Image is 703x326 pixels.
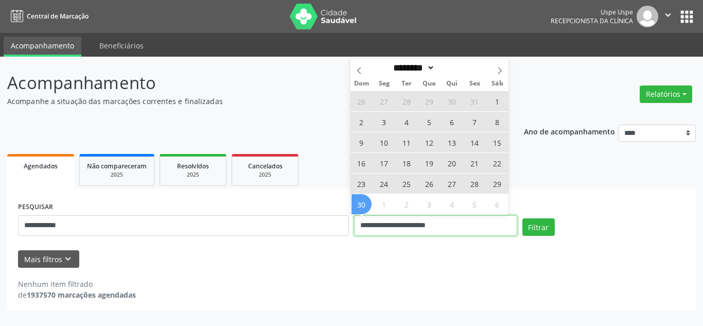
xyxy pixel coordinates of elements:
[7,70,489,96] p: Acompanhamento
[442,91,462,111] span: Outubro 30, 2025
[487,132,507,152] span: Novembro 15, 2025
[351,153,372,173] span: Novembro 16, 2025
[487,194,507,214] span: Dezembro 6, 2025
[351,132,372,152] span: Novembro 9, 2025
[4,37,81,57] a: Acompanhamento
[524,125,615,138] p: Ano de acompanhamento
[87,171,147,179] div: 2025
[442,174,462,194] span: Novembro 27, 2025
[397,194,417,214] span: Dezembro 2, 2025
[18,279,136,289] div: Nenhum item filtrado
[435,62,469,73] input: Year
[662,9,674,21] i: 
[351,91,372,111] span: Outubro 26, 2025
[24,162,58,170] span: Agendados
[374,153,394,173] span: Novembro 17, 2025
[465,91,485,111] span: Outubro 31, 2025
[465,112,485,132] span: Novembro 7, 2025
[390,62,435,73] select: Month
[374,174,394,194] span: Novembro 24, 2025
[351,174,372,194] span: Novembro 23, 2025
[351,194,372,214] span: Novembro 30, 2025
[397,174,417,194] span: Novembro 25, 2025
[522,218,555,236] button: Filtrar
[18,250,79,268] button: Mais filtroskeyboard_arrow_down
[418,80,441,87] span: Qua
[239,171,291,179] div: 2025
[465,153,485,173] span: Novembro 21, 2025
[18,289,136,300] div: de
[441,80,463,87] span: Qui
[442,112,462,132] span: Novembro 6, 2025
[7,96,489,107] p: Acompanhe a situação das marcações correntes e finalizadas
[419,194,440,214] span: Dezembro 3, 2025
[351,112,372,132] span: Novembro 2, 2025
[465,194,485,214] span: Dezembro 5, 2025
[551,8,633,16] div: Uspe Uspe
[419,174,440,194] span: Novembro 26, 2025
[397,153,417,173] span: Novembro 18, 2025
[87,162,147,170] span: Não compareceram
[248,162,283,170] span: Cancelados
[397,132,417,152] span: Novembro 11, 2025
[486,80,508,87] span: Sáb
[678,8,696,26] button: apps
[350,80,373,87] span: Dom
[374,132,394,152] span: Novembro 10, 2025
[167,171,219,179] div: 2025
[442,194,462,214] span: Dezembro 4, 2025
[637,6,658,27] img: img
[658,6,678,27] button: 
[465,132,485,152] span: Novembro 14, 2025
[397,91,417,111] span: Outubro 28, 2025
[373,80,395,87] span: Seg
[419,91,440,111] span: Outubro 29, 2025
[27,12,89,21] span: Central de Marcação
[487,112,507,132] span: Novembro 8, 2025
[374,112,394,132] span: Novembro 3, 2025
[62,253,74,265] i: keyboard_arrow_down
[487,174,507,194] span: Novembro 29, 2025
[551,16,633,25] span: Recepcionista da clínica
[465,174,485,194] span: Novembro 28, 2025
[419,112,440,132] span: Novembro 5, 2025
[442,153,462,173] span: Novembro 20, 2025
[7,8,89,25] a: Central de Marcação
[27,290,136,300] strong: 1937570 marcações agendadas
[487,91,507,111] span: Novembro 1, 2025
[397,112,417,132] span: Novembro 4, 2025
[92,37,151,55] a: Beneficiários
[640,85,692,103] button: Relatórios
[487,153,507,173] span: Novembro 22, 2025
[374,194,394,214] span: Dezembro 1, 2025
[374,91,394,111] span: Outubro 27, 2025
[442,132,462,152] span: Novembro 13, 2025
[395,80,418,87] span: Ter
[463,80,486,87] span: Sex
[419,132,440,152] span: Novembro 12, 2025
[419,153,440,173] span: Novembro 19, 2025
[18,199,53,215] label: PESQUISAR
[177,162,209,170] span: Resolvidos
